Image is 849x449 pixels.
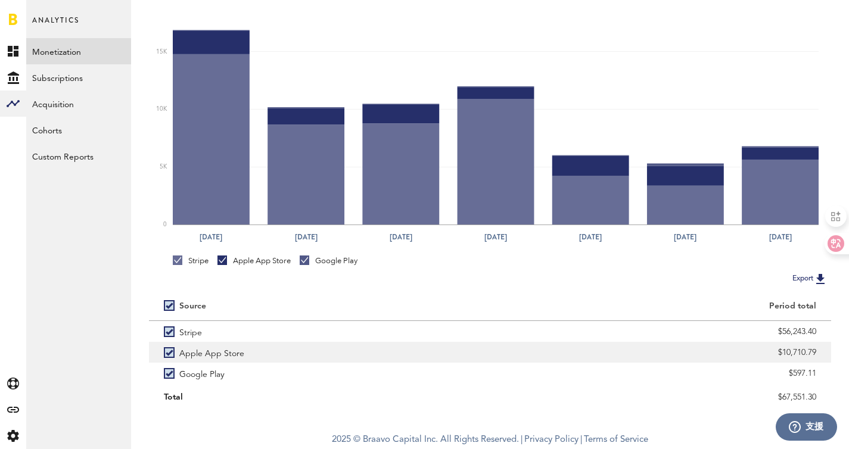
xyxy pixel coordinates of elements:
text: 10K [156,107,167,113]
span: Stripe [179,321,202,342]
text: [DATE] [579,232,602,242]
text: [DATE] [295,232,318,242]
div: $56,243.40 [505,323,817,341]
span: Google Play [179,363,225,383]
text: [DATE] [769,232,792,242]
div: $597.11 [505,364,817,382]
span: Analytics [32,13,79,38]
span: 2025 © Braavo Capital Inc. All Rights Reserved. [332,431,519,449]
a: Privacy Policy [524,435,579,444]
button: Export [789,271,831,286]
div: $67,551.30 [505,388,817,406]
iframe: 開啟您可用於找到更多資訊的 Widget [775,413,837,443]
text: [DATE] [674,232,696,242]
text: [DATE] [390,232,412,242]
a: Acquisition [26,91,131,117]
span: Apple App Store [179,342,244,363]
text: [DATE] [484,232,507,242]
div: Period total [505,301,817,311]
text: 0 [163,222,167,227]
img: Export [813,272,828,286]
div: Google Play [300,255,357,266]
a: Cohorts [26,117,131,143]
a: Custom Reports [26,143,131,169]
text: [DATE] [200,232,222,242]
div: $10,710.79 [505,344,817,361]
a: Monetization [26,38,131,64]
a: Terms of Service [584,435,648,444]
text: 5K [160,164,167,170]
a: Subscriptions [26,64,131,91]
text: 15K [156,49,167,55]
div: Stripe [173,255,209,266]
div: Total [164,388,475,406]
div: Apple App Store [217,255,291,266]
div: Source [179,301,206,311]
